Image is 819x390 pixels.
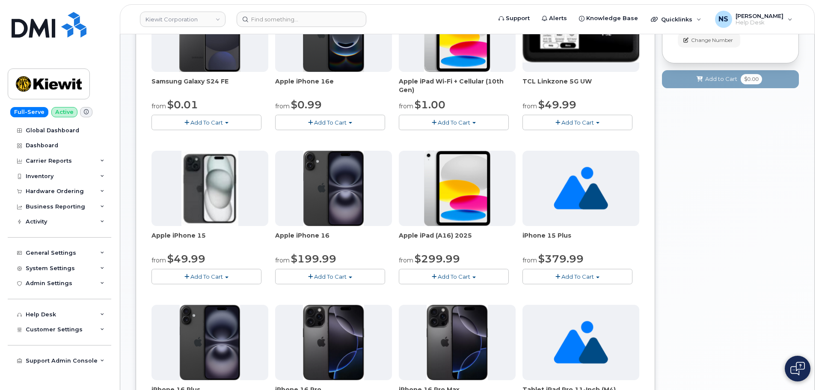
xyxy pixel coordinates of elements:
span: NS [718,14,728,24]
button: Add To Cart [522,269,632,284]
small: from [399,256,413,264]
button: Add to Cart $0.00 [662,70,799,88]
img: iphone15.jpg [181,151,238,226]
input: Find something... [237,12,366,27]
span: $1.00 [415,98,445,111]
span: Add To Cart [561,119,594,126]
small: from [151,102,166,110]
button: Change Number [678,33,740,48]
span: Add to Cart [705,75,737,83]
span: Quicklinks [661,16,692,23]
img: ipad_11.png [424,151,490,226]
span: $0.01 [167,98,198,111]
div: Apple iPhone 15 [151,231,268,248]
img: iphone_16_pro.png [427,305,487,380]
img: no_image_found-2caef05468ed5679b831cfe6fc140e25e0c280774317ffc20a367ab7fd17291e.png [554,305,608,380]
a: Support [493,10,536,27]
div: Apple iPad Wi-Fi + Cellular (10th Gen) [399,77,516,94]
small: from [522,102,537,110]
small: from [275,256,290,264]
div: Quicklinks [645,11,707,28]
span: $379.99 [538,253,584,265]
div: TCL Linkzone 5G UW [522,77,639,94]
span: $0.00 [741,74,762,84]
small: from [275,102,290,110]
span: Add To Cart [561,273,594,280]
button: Add To Cart [399,269,509,284]
img: iphone_16_pro.png [303,305,364,380]
a: Alerts [536,10,573,27]
a: Knowledge Base [573,10,644,27]
button: Add To Cart [151,269,261,284]
div: Samsung Galaxy S24 FE [151,77,268,94]
span: Add To Cart [438,119,470,126]
span: Support [506,14,530,23]
img: iphone_16_plus.png [180,305,240,380]
button: Add To Cart [399,115,509,130]
div: iPhone 15 Plus [522,231,639,248]
span: Help Desk [736,19,783,26]
span: Change Number [691,36,733,44]
span: Add To Cart [190,273,223,280]
button: Add To Cart [151,115,261,130]
img: Open chat [790,362,805,375]
span: $199.99 [291,253,336,265]
span: Alerts [549,14,567,23]
div: Apple iPhone 16 [275,231,392,248]
img: iphone_16_plus.png [303,151,364,226]
span: $49.99 [538,98,576,111]
span: $299.99 [415,253,460,265]
img: no_image_found-2caef05468ed5679b831cfe6fc140e25e0c280774317ffc20a367ab7fd17291e.png [554,151,608,226]
small: from [522,256,537,264]
a: Kiewit Corporation [140,12,226,27]
span: Knowledge Base [586,14,638,23]
span: Add To Cart [438,273,470,280]
div: Apple iPad (A16) 2025 [399,231,516,248]
span: [PERSON_NAME] [736,12,783,19]
span: Add To Cart [190,119,223,126]
span: $49.99 [167,253,205,265]
button: Add To Cart [275,115,385,130]
div: Noah Shelton [709,11,798,28]
small: from [399,102,413,110]
div: Apple iPhone 16e [275,77,392,94]
button: Add To Cart [522,115,632,130]
small: from [151,256,166,264]
span: Add To Cart [314,119,347,126]
button: Add To Cart [275,269,385,284]
span: Add To Cart [314,273,347,280]
span: $0.99 [291,98,322,111]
